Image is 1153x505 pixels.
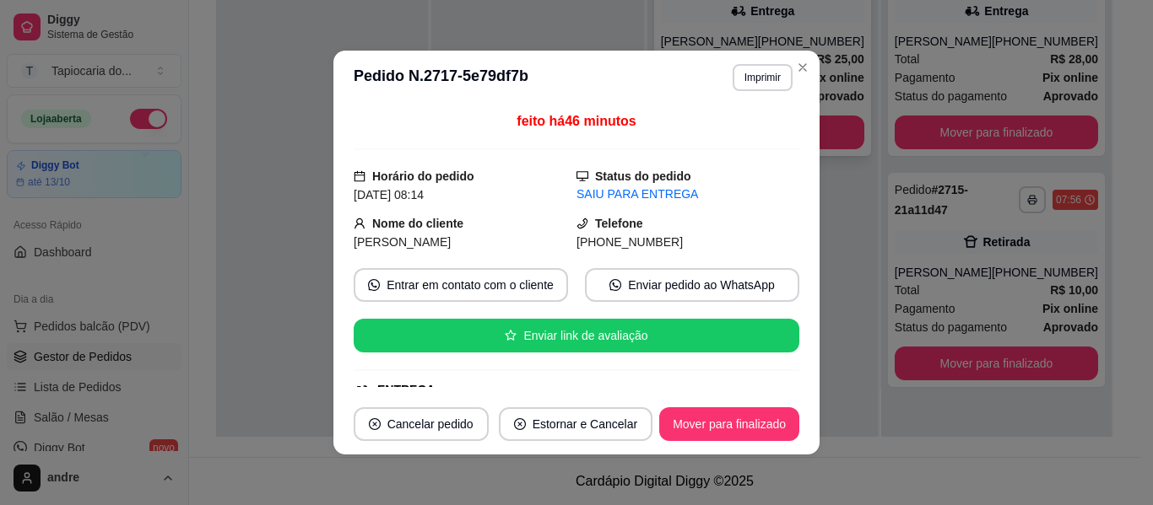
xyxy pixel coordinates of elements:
[354,170,365,182] span: calendar
[354,64,528,91] h3: Pedido N. 2717-5e79df7b
[789,54,816,81] button: Close
[372,169,474,183] strong: Horário do pedido
[354,268,568,302] button: whats-appEntrar em contato com o cliente
[609,279,621,291] span: whats-app
[576,170,588,182] span: desktop
[514,418,526,430] span: close-circle
[354,235,451,249] span: [PERSON_NAME]
[505,330,517,341] span: star
[517,114,636,128] span: feito há 46 minutos
[595,217,643,230] strong: Telefone
[576,185,799,203] div: SAIU PARA ENTREGA
[595,169,691,183] strong: Status do pedido
[354,218,365,229] span: user
[354,407,489,441] button: close-circleCancelar pedido
[576,235,683,249] span: [PHONE_NUMBER]
[659,407,799,441] button: Mover para finalizado
[733,64,793,91] button: Imprimir
[354,319,799,352] button: starEnviar link de avaliação
[368,279,380,291] span: whats-app
[585,268,799,302] button: whats-appEnviar pedido ao WhatsApp
[354,188,424,201] span: [DATE] 08:14
[576,218,588,229] span: phone
[377,381,435,399] div: ENTREGA
[372,217,463,230] strong: Nome do cliente
[369,418,381,430] span: close-circle
[499,407,653,441] button: close-circleEstornar e Cancelar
